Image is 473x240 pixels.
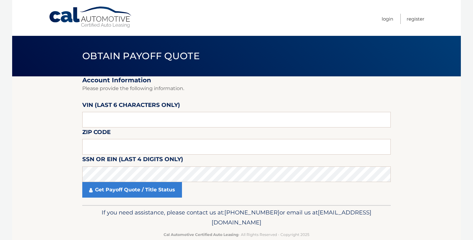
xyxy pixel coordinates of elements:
[382,14,393,24] a: Login
[82,182,182,198] a: Get Payoff Quote / Title Status
[224,209,279,216] span: [PHONE_NUMBER]
[86,231,387,238] p: - All Rights Reserved - Copyright 2025
[82,84,391,93] p: Please provide the following information.
[407,14,424,24] a: Register
[82,50,200,62] span: Obtain Payoff Quote
[49,6,133,28] a: Cal Automotive
[82,127,111,139] label: Zip Code
[82,100,180,112] label: VIN (last 6 characters only)
[82,155,183,166] label: SSN or EIN (last 4 digits only)
[82,76,391,84] h2: Account Information
[164,232,238,237] strong: Cal Automotive Certified Auto Leasing
[86,208,387,228] p: If you need assistance, please contact us at: or email us at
